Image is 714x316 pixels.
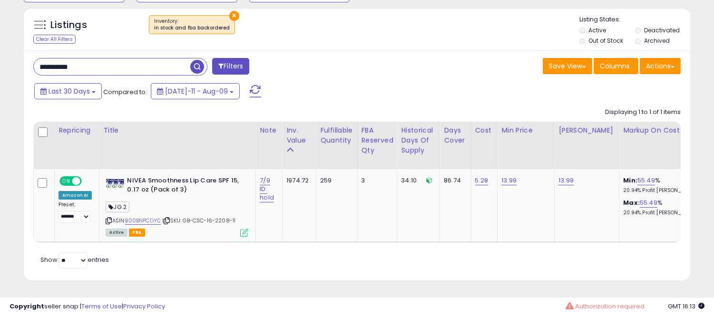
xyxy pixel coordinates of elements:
[623,125,705,135] div: Markup on Cost
[286,125,312,145] div: Inv. value
[103,125,252,135] div: Title
[619,122,710,169] th: The percentage added to the cost of goods (COGS) that forms the calculator for Min & Max prices.
[623,198,640,207] b: Max:
[605,108,681,117] div: Displaying 1 to 1 of 1 items
[558,125,615,135] div: [PERSON_NAME]
[588,26,606,34] label: Active
[501,125,550,135] div: Min Price
[543,58,592,74] button: Save View
[154,25,230,31] div: in stock and fba backordered
[640,198,657,208] a: 55.49
[260,176,274,202] a: 7/9 ID: hold
[668,302,704,311] span: 2025-09-9 16:13 GMT
[320,176,350,185] div: 259
[623,187,702,194] p: 20.94% Profit [PERSON_NAME]
[623,210,702,216] p: 20.94% Profit [PERSON_NAME]
[475,176,489,185] a: 5.28
[640,58,681,74] button: Actions
[151,83,240,99] button: [DATE]-11 - Aug-09
[575,302,645,311] span: Authorization required
[623,199,702,216] div: %
[106,176,248,236] div: ASIN:
[123,302,165,311] a: Privacy Policy
[103,87,147,96] span: Compared to:
[588,37,623,45] label: Out of Stock
[81,302,122,311] a: Terms of Use
[229,11,239,21] button: ×
[558,176,574,185] a: 13.99
[623,176,702,194] div: %
[49,86,90,96] span: Last 30 Days
[154,18,230,32] span: Inventory :
[401,125,436,155] div: Historical Days Of Supply
[50,19,87,32] h5: Listings
[60,177,72,185] span: ON
[106,176,125,191] img: 41igS0eg8fL._SL40_.jpg
[162,217,235,224] span: | SKU: GB-CSC-16-2208-11
[59,201,92,223] div: Preset:
[644,37,670,45] label: Archived
[33,35,76,44] div: Clear All Filters
[444,176,463,185] div: 86.74
[362,125,393,155] div: FBA Reserved Qty
[34,83,102,99] button: Last 30 Days
[129,229,145,237] span: FBA
[106,201,129,212] span: JG.2
[600,61,630,71] span: Columns
[444,125,467,145] div: Days Cover
[637,176,655,185] a: 55.49
[579,15,690,24] p: Listing States:
[286,176,309,185] div: 1974.72
[644,26,680,34] label: Deactivated
[501,176,517,185] a: 13.99
[125,217,161,225] a: B00BNPCDYC
[106,229,127,237] span: All listings currently available for purchase on Amazon
[320,125,353,145] div: Fulfillable Quantity
[594,58,638,74] button: Columns
[401,176,432,185] div: 34.10
[362,176,390,185] div: 3
[59,191,92,200] div: Amazon AI
[165,86,228,96] span: [DATE]-11 - Aug-09
[260,125,278,135] div: Note
[80,177,96,185] span: OFF
[623,176,637,185] b: Min:
[212,58,249,75] button: Filters
[59,125,95,135] div: Repricing
[475,125,494,135] div: Cost
[10,302,165,311] div: seller snap | |
[127,176,243,196] b: NIVEA Smoothness Lip Care SPF 15, 0.17 oz (Pack of 3)
[40,255,109,264] span: Show: entries
[10,302,44,311] strong: Copyright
